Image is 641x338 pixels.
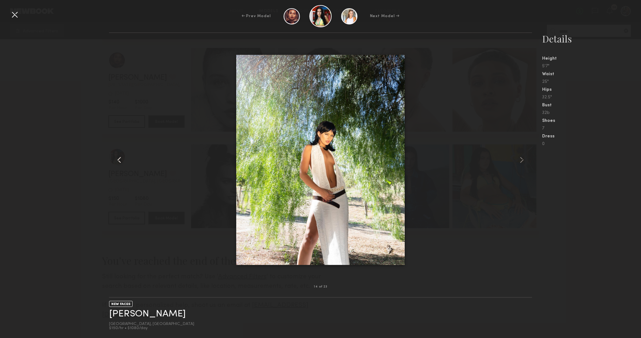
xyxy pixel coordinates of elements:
div: 32b [542,111,641,115]
div: 5'7" [542,64,641,69]
div: Hips [542,88,641,92]
div: NEW FACES [109,301,133,307]
div: 7 [542,126,641,131]
a: [PERSON_NAME] [109,309,186,319]
div: 32.5" [542,95,641,100]
div: [GEOGRAPHIC_DATA], [GEOGRAPHIC_DATA] [109,322,194,326]
div: ← Prev Model [242,13,271,19]
div: Shoes [542,119,641,123]
div: Waist [542,72,641,76]
div: $150/hr • $1080/day [109,326,194,330]
div: 0 [542,142,641,146]
div: Details [542,32,641,45]
div: Next Model → [370,13,400,19]
div: Dress [542,134,641,139]
div: Bust [542,103,641,108]
div: Height [542,56,641,61]
div: 25" [542,80,641,84]
div: 14 of 23 [314,285,327,288]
